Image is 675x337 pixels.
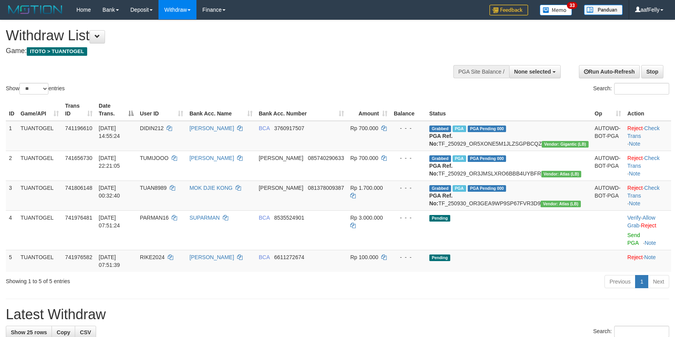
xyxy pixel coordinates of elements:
[189,254,234,260] a: [PERSON_NAME]
[391,99,426,121] th: Balance
[540,5,572,15] img: Button%20Memo.svg
[6,28,442,43] h1: Withdraw List
[453,155,466,162] span: Marked by aafchonlypin
[308,185,344,191] span: Copy 081378009387 to clipboard
[629,141,641,147] a: Note
[592,151,624,181] td: AUTOWD-BOT-PGA
[627,254,643,260] a: Reject
[593,83,669,95] label: Search:
[629,200,641,206] a: Note
[627,232,640,246] a: Send PGA
[350,125,378,131] span: Rp 700.000
[274,215,304,221] span: Copy 8535524901 to clipboard
[627,125,660,139] a: Check Trans
[189,155,234,161] a: [PERSON_NAME]
[65,215,92,221] span: 741976481
[453,126,466,132] span: Marked by aafyoumonoriya
[627,125,643,131] a: Reject
[6,121,17,151] td: 1
[6,83,65,95] label: Show entries
[644,240,656,246] a: Note
[624,210,671,250] td: · ·
[627,185,660,199] a: Check Trans
[17,121,62,151] td: TUANTOGEL
[624,151,671,181] td: · ·
[140,254,165,260] span: RIKE2024
[509,65,561,78] button: None selected
[189,125,234,131] a: [PERSON_NAME]
[648,275,669,288] a: Next
[644,254,656,260] a: Note
[567,2,577,9] span: 33
[19,83,48,95] select: Showentries
[584,5,623,15] img: panduan.png
[259,215,270,221] span: BCA
[99,185,120,199] span: [DATE] 00:32:40
[259,155,303,161] span: [PERSON_NAME]
[429,155,451,162] span: Grabbed
[426,99,592,121] th: Status
[429,254,450,261] span: Pending
[137,99,186,121] th: User ID: activate to sort column ascending
[350,215,383,221] span: Rp 3.000.000
[468,126,506,132] span: PGA Pending
[624,181,671,210] td: · ·
[6,274,276,285] div: Showing 1 to 5 of 5 entries
[274,254,304,260] span: Copy 6611272674 to clipboard
[641,65,663,78] a: Stop
[6,210,17,250] td: 4
[394,124,423,132] div: - - -
[65,254,92,260] span: 741976582
[429,163,453,177] b: PGA Ref. No:
[394,253,423,261] div: - - -
[542,141,589,148] span: Vendor URL: https://dashboard.q2checkout.com/secure
[350,155,378,161] span: Rp 700.000
[624,121,671,151] td: · ·
[468,155,506,162] span: PGA Pending
[189,185,232,191] a: MOK DJIE KONG
[27,47,87,56] span: ITOTO > TUANTOGEL
[140,155,169,161] span: TUMIJOOO
[6,250,17,272] td: 5
[65,125,92,131] span: 741196610
[256,99,347,121] th: Bank Acc. Number: activate to sort column ascending
[11,329,47,335] span: Show 25 rows
[186,99,256,121] th: Bank Acc. Name: activate to sort column ascending
[579,65,640,78] a: Run Auto-Refresh
[592,99,624,121] th: Op: activate to sort column ascending
[17,151,62,181] td: TUANTOGEL
[6,181,17,210] td: 3
[429,215,450,222] span: Pending
[99,254,120,268] span: [DATE] 07:51:39
[429,126,451,132] span: Grabbed
[627,215,655,229] a: Allow Grab
[426,181,592,210] td: TF_250930_OR3GEA9WP9SP67FVR3D9
[308,155,344,161] span: Copy 085740290633 to clipboard
[394,214,423,222] div: - - -
[627,215,655,229] span: ·
[541,201,581,207] span: Vendor URL: https://dashboard.q2checkout.com/secure
[140,125,164,131] span: DIDIN212
[541,171,582,177] span: Vendor URL: https://dashboard.q2checkout.com/secure
[17,210,62,250] td: TUANTOGEL
[592,121,624,151] td: AUTOWD-BOT-PGA
[429,193,453,206] b: PGA Ref. No:
[99,155,120,169] span: [DATE] 22:21:05
[624,250,671,272] td: ·
[635,275,648,288] a: 1
[274,125,304,131] span: Copy 3760917507 to clipboard
[189,215,220,221] a: SUPARMAN
[350,254,378,260] span: Rp 100.000
[6,4,65,15] img: MOTION_logo.png
[99,125,120,139] span: [DATE] 14:55:24
[394,184,423,192] div: - - -
[350,185,383,191] span: Rp 1.700.000
[629,170,641,177] a: Note
[347,99,391,121] th: Amount: activate to sort column ascending
[140,185,167,191] span: TUAN8989
[99,215,120,229] span: [DATE] 07:51:24
[17,99,62,121] th: Game/API: activate to sort column ascending
[140,215,169,221] span: PARMAN16
[627,185,643,191] a: Reject
[624,99,671,121] th: Action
